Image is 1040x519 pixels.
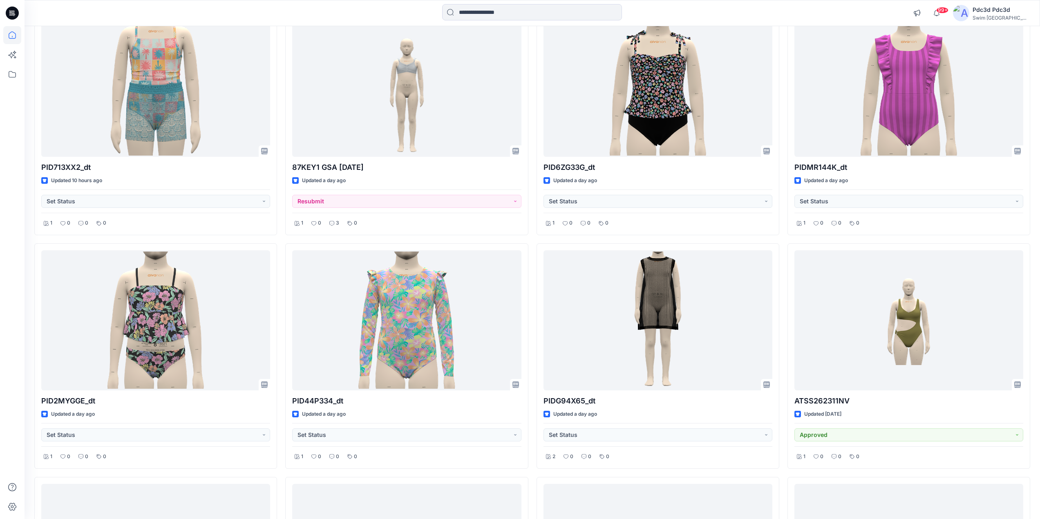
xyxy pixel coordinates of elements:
[41,17,270,157] a: PID713XX2_dt
[292,395,521,407] p: PID44P334_dt
[543,395,772,407] p: PIDG94X65_dt
[856,452,859,461] p: 0
[553,176,597,185] p: Updated a day ago
[936,7,948,13] span: 99+
[51,410,95,419] p: Updated a day ago
[336,452,339,461] p: 0
[103,452,106,461] p: 0
[302,410,346,419] p: Updated a day ago
[85,219,88,227] p: 0
[838,219,841,227] p: 0
[973,5,1030,15] div: Pdc3d Pdc3d
[336,219,339,227] p: 3
[543,17,772,157] a: PID6ZG33G_dt
[856,219,859,227] p: 0
[354,452,357,461] p: 0
[973,15,1030,21] div: Swim [GEOGRAPHIC_DATA]
[803,219,805,227] p: 1
[292,17,521,157] a: 87KEY1 GSA 2025.8.7
[794,395,1023,407] p: ATSS262311NV
[41,162,270,173] p: PID713XX2_dt
[318,452,321,461] p: 0
[570,452,573,461] p: 0
[820,219,823,227] p: 0
[292,250,521,390] a: PID44P334_dt
[552,452,555,461] p: 2
[820,452,823,461] p: 0
[301,219,303,227] p: 1
[587,219,590,227] p: 0
[67,452,70,461] p: 0
[804,176,848,185] p: Updated a day ago
[292,162,521,173] p: 87KEY1 GSA [DATE]
[794,17,1023,157] a: PIDMR144K_dt
[953,5,969,21] img: avatar
[318,219,321,227] p: 0
[552,219,555,227] p: 1
[606,452,609,461] p: 0
[67,219,70,227] p: 0
[794,250,1023,390] a: ATSS262311NV
[41,395,270,407] p: PID2MYGGE_dt
[543,250,772,390] a: PIDG94X65_dt
[354,219,357,227] p: 0
[803,452,805,461] p: 1
[85,452,88,461] p: 0
[569,219,573,227] p: 0
[553,410,597,419] p: Updated a day ago
[50,452,52,461] p: 1
[605,219,608,227] p: 0
[794,162,1023,173] p: PIDMR144K_dt
[804,410,841,419] p: Updated [DATE]
[588,452,591,461] p: 0
[103,219,106,227] p: 0
[302,176,346,185] p: Updated a day ago
[41,250,270,390] a: PID2MYGGE_dt
[51,176,102,185] p: Updated 10 hours ago
[50,219,52,227] p: 1
[301,452,303,461] p: 1
[838,452,841,461] p: 0
[543,162,772,173] p: PID6ZG33G_dt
